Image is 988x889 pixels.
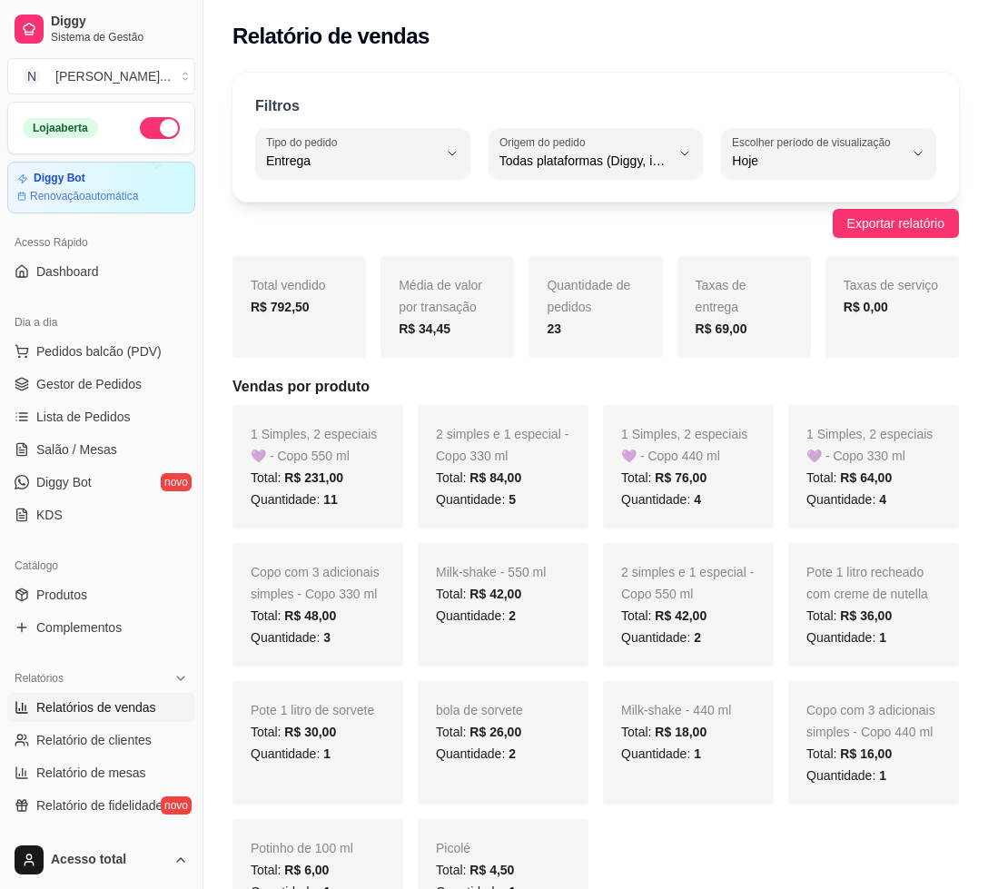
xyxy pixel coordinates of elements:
article: Diggy Bot [34,172,85,185]
span: Copo com 3 adicionais simples - Copo 440 ml [806,703,935,739]
h5: Vendas por produto [232,376,959,398]
span: Relatório de clientes [36,731,152,749]
span: R$ 48,00 [284,608,336,623]
span: Quantidade: [436,746,516,761]
span: Quantidade de pedidos [547,278,630,314]
span: 5 [509,492,516,507]
span: R$ 18,00 [655,725,706,739]
article: Renovação automática [30,189,138,203]
span: 1 Simples, 2 especiais 💜 - Copo 550 ml [251,427,377,463]
div: Catálogo [7,551,195,580]
span: KDS [36,506,63,524]
span: 2 [509,608,516,623]
span: Quantidade: [621,746,701,761]
span: 4 [879,492,886,507]
a: KDS [7,500,195,529]
span: Total: [806,746,892,761]
span: Total: [806,470,892,485]
span: Relatório de fidelidade [36,796,163,815]
span: bola de sorvete [436,703,523,717]
span: Dashboard [36,262,99,281]
label: Tipo do pedido [266,134,343,150]
a: Relatório de clientes [7,726,195,755]
span: Salão / Mesas [36,440,117,459]
span: Total: [436,863,514,877]
strong: R$ 34,45 [399,321,450,336]
span: Diggy [51,14,188,30]
span: 2 [694,630,701,645]
span: Total: [251,725,336,739]
span: Relatórios de vendas [36,698,156,716]
span: Gestor de Pedidos [36,375,142,393]
span: 2 simples e 1 especial - Copo 550 ml [621,565,754,601]
span: Taxas de entrega [696,278,746,314]
span: R$ 36,00 [840,608,892,623]
span: R$ 42,00 [469,587,521,601]
a: Complementos [7,613,195,642]
span: 1 Simples, 2 especiais 💜 - Copo 330 ml [806,427,933,463]
span: Milk-shake - 440 ml [621,703,731,717]
button: Origem do pedidoTodas plataformas (Diggy, iFood) [489,128,704,179]
span: Quantidade: [251,492,338,507]
span: Total: [251,863,329,877]
p: Filtros [255,95,300,117]
button: Pedidos balcão (PDV) [7,337,195,366]
div: Dia a dia [7,308,195,337]
span: Pote 1 litro de sorvete [251,703,374,717]
span: 2 [509,746,516,761]
span: 3 [323,630,331,645]
span: R$ 64,00 [840,470,892,485]
h2: Relatório de vendas [232,22,430,51]
button: Escolher período de visualizaçãoHoje [721,128,936,179]
span: Média de valor por transação [399,278,482,314]
span: Lista de Pedidos [36,408,131,426]
span: R$ 6,00 [284,863,329,877]
span: Produtos [36,586,87,604]
span: Acesso total [51,852,166,868]
a: Relatório de fidelidadenovo [7,791,195,820]
span: R$ 30,00 [284,725,336,739]
span: Entrega [266,152,438,170]
span: Total: [251,608,336,623]
label: Origem do pedido [499,134,591,150]
a: Diggy Botnovo [7,468,195,497]
span: Copo com 3 adicionais simples - Copo 330 ml [251,565,380,601]
a: Diggy BotRenovaçãoautomática [7,162,195,213]
a: Relatório de mesas [7,758,195,787]
span: 11 [323,492,338,507]
span: 1 [879,768,886,783]
strong: R$ 69,00 [696,321,747,336]
span: Quantidade: [806,492,886,507]
span: Hoje [732,152,904,170]
span: R$ 84,00 [469,470,521,485]
span: Quantidade: [621,630,701,645]
span: 1 [323,746,331,761]
span: Sistema de Gestão [51,30,188,44]
span: 1 [694,746,701,761]
span: Quantidade: [436,492,516,507]
span: Quantidade: [621,492,701,507]
span: 2 simples e 1 especial - Copo 330 ml [436,427,568,463]
span: Pedidos balcão (PDV) [36,342,162,361]
span: Total: [806,608,892,623]
span: Total: [621,725,706,739]
strong: R$ 792,50 [251,300,310,314]
div: Acesso Rápido [7,228,195,257]
span: Milk-shake - 550 ml [436,565,546,579]
span: Quantidade: [436,608,516,623]
span: R$ 76,00 [655,470,706,485]
span: Pote 1 litro recheado com creme de nutella [806,565,928,601]
span: R$ 26,00 [469,725,521,739]
span: Quantidade: [806,630,886,645]
a: DiggySistema de Gestão [7,7,195,51]
a: Relatórios de vendas [7,693,195,722]
span: Taxas de serviço [844,278,938,292]
a: Dashboard [7,257,195,286]
button: Alterar Status [140,117,180,139]
span: R$ 16,00 [840,746,892,761]
span: Total: [436,470,521,485]
button: Tipo do pedidoEntrega [255,128,470,179]
span: Total: [251,470,343,485]
span: Total: [621,470,706,485]
span: R$ 42,00 [655,608,706,623]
